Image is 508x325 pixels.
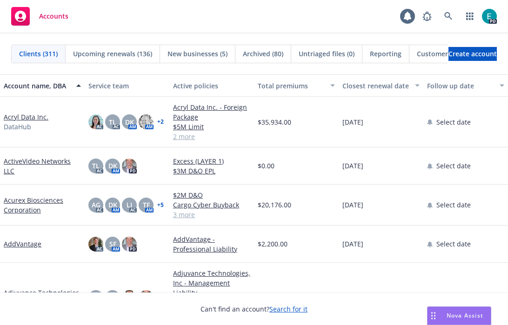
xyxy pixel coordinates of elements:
span: [DATE] [342,239,363,249]
div: Service team [88,81,166,91]
span: [DATE] [342,200,363,210]
button: Total premiums [254,74,339,97]
span: $20,176.00 [258,200,291,210]
a: AddVantage [4,239,41,249]
a: Acurex Biosciences Corporation [4,195,81,215]
span: Clients (311) [19,49,58,59]
span: $2,200.00 [258,239,287,249]
img: photo [122,290,137,305]
a: 2 more [173,132,250,141]
img: photo [139,114,154,129]
button: Nova Assist [427,306,491,325]
span: [DATE] [342,161,363,171]
img: photo [88,114,103,129]
a: Acryl Data Inc. - Foreign Package [173,102,250,122]
span: TL [109,117,116,127]
img: photo [88,237,103,252]
a: AddVantage - Professional Liability [173,234,250,254]
span: Can't find an account? [201,304,307,314]
a: Acryl Data Inc. [4,112,48,122]
a: + 5 [157,202,164,208]
span: AG [92,200,100,210]
a: + 2 [157,119,164,125]
a: Search for it [269,305,307,313]
span: Reporting [370,49,401,59]
span: DK [108,200,117,210]
img: photo [139,290,154,305]
span: TF [143,200,150,210]
span: Upcoming renewals (136) [73,49,152,59]
a: Accounts [7,3,72,29]
button: Active policies [169,74,254,97]
span: TL [92,161,100,171]
img: photo [122,159,137,173]
img: photo [122,237,137,252]
a: Excess (LAYER 1) [173,156,250,166]
button: Closest renewal date [339,74,423,97]
div: Drag to move [428,307,439,325]
span: Untriaged files (0) [299,49,354,59]
span: LI [127,200,132,210]
span: [DATE] [342,117,363,127]
a: Adjuvance Technologies, Inc [4,288,81,307]
span: Create account [448,45,497,63]
a: Switch app [461,7,479,26]
span: DataHub [4,122,31,132]
span: Select date [436,161,471,171]
span: Select date [436,117,471,127]
a: ActiveVideo Networks LLC [4,156,81,176]
a: $5M Limit [173,122,250,132]
a: $2M D&O [173,190,250,200]
button: Service team [85,74,169,97]
span: Customer Directory [417,49,480,59]
a: Search [439,7,458,26]
span: $35,934.00 [258,117,291,127]
div: Closest renewal date [342,81,409,91]
span: Select date [436,200,471,210]
span: Nova Assist [447,312,483,319]
span: Archived (80) [243,49,283,59]
span: New businesses (5) [167,49,227,59]
span: Accounts [39,13,68,20]
a: Cargo Cyber Buyback [173,200,250,210]
span: DK [108,161,117,171]
button: Follow up date [423,74,508,97]
img: photo [482,9,497,24]
span: DK [125,117,134,127]
a: Report a Bug [418,7,436,26]
span: $0.00 [258,161,274,171]
span: Select date [436,239,471,249]
a: $3M D&O EPL [173,166,250,176]
div: Follow up date [427,81,494,91]
span: SF [109,239,116,249]
a: Adjuvance Technologies, Inc - Management Liability [173,268,250,298]
div: Total premiums [258,81,325,91]
a: Create account [448,47,497,61]
div: Account name, DBA [4,81,71,91]
div: Active policies [173,81,250,91]
a: 3 more [173,210,250,219]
